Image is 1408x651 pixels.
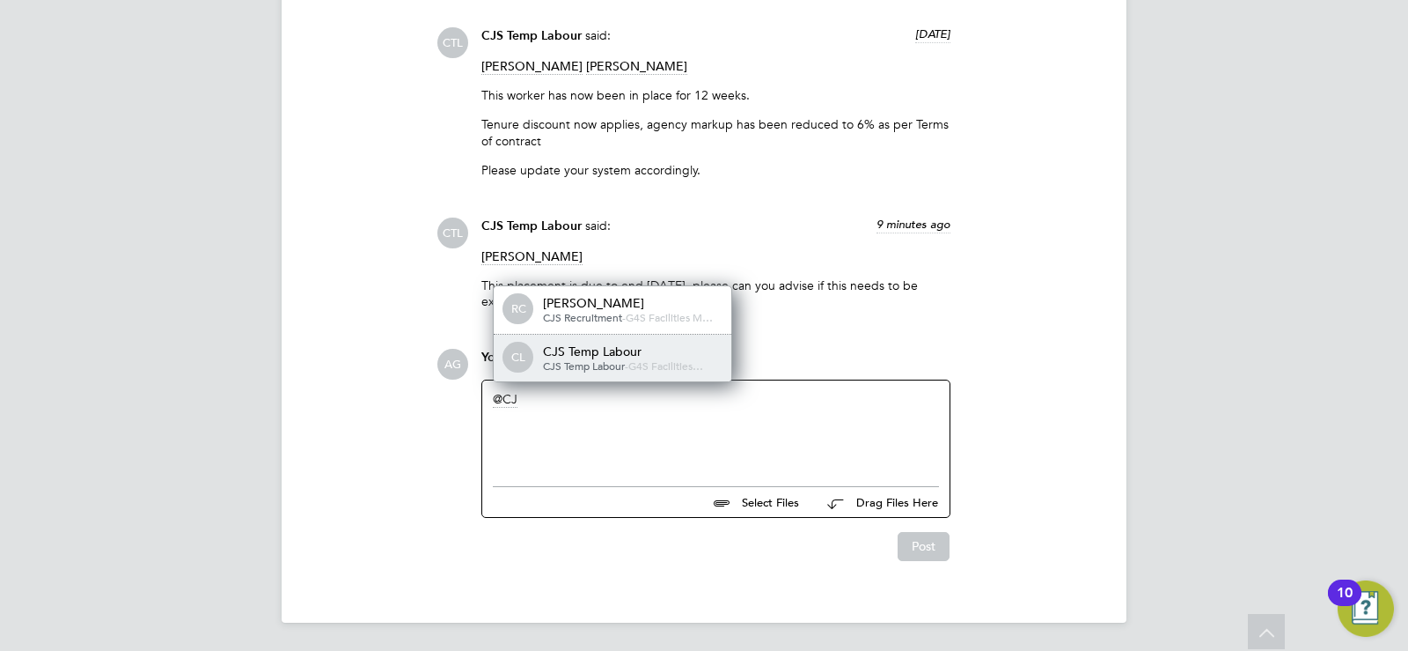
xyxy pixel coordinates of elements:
[585,27,611,43] span: said:
[898,532,950,560] button: Post
[813,485,939,522] button: Drag Files Here
[437,218,468,248] span: CTL
[626,310,713,324] span: G4S Facilities M…
[481,162,950,178] p: Please update your system accordingly.
[437,349,468,380] span: AG
[876,217,950,232] span: 9 minutes ago
[481,277,950,309] p: This placement is due to end [DATE], please can you advise if this needs to be extended ?
[481,248,583,265] span: [PERSON_NAME]
[628,359,703,373] span: G4S Facilities…
[481,28,582,43] span: CJS Temp Labour
[481,349,950,380] div: say:
[586,58,687,75] span: [PERSON_NAME]
[481,116,950,148] p: Tenure discount now applies, agency markup has been reduced to 6% as per Terms of contract
[543,344,719,359] div: CJS Temp Labour
[504,344,532,372] span: CL
[504,295,532,323] span: RC
[481,87,950,103] p: This worker has now been in place for 12 weeks.
[625,359,628,373] span: -
[481,58,583,75] span: [PERSON_NAME]
[915,26,950,41] span: [DATE]
[585,218,611,233] span: said:
[543,359,625,373] span: CJS Temp Labour
[481,350,502,365] span: You
[543,295,719,311] div: [PERSON_NAME]
[543,310,622,324] span: CJS Recruitment
[1338,581,1394,637] button: Open Resource Center, 10 new notifications
[1337,593,1353,616] div: 10
[622,310,626,324] span: -
[493,391,517,408] span: CJ
[437,27,468,58] span: CTL
[481,218,582,233] span: CJS Temp Labour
